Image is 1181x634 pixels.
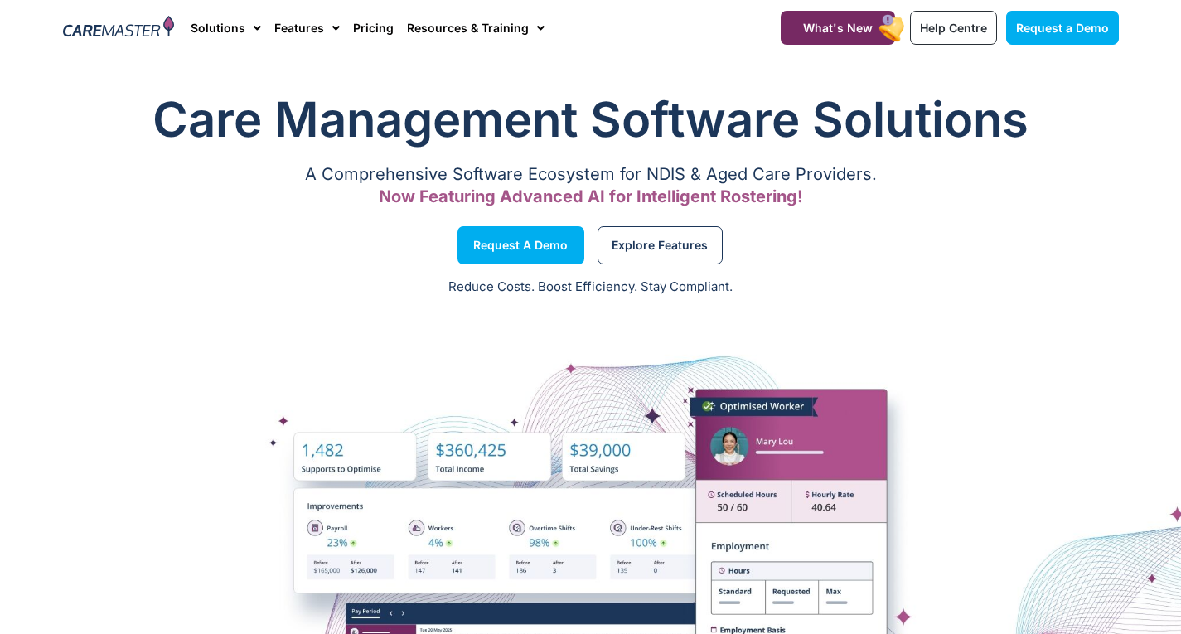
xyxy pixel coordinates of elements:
a: Help Centre [910,11,997,45]
a: Request a Demo [457,226,584,264]
span: What's New [803,21,873,35]
a: Request a Demo [1006,11,1119,45]
p: Reduce Costs. Boost Efficiency. Stay Compliant. [10,278,1171,297]
span: Now Featuring Advanced AI for Intelligent Rostering! [379,186,803,206]
h1: Care Management Software Solutions [63,86,1119,152]
img: CareMaster Logo [63,16,175,41]
span: Help Centre [920,21,987,35]
span: Request a Demo [473,241,568,249]
span: Explore Features [612,241,708,249]
span: Request a Demo [1016,21,1109,35]
a: Explore Features [598,226,723,264]
p: A Comprehensive Software Ecosystem for NDIS & Aged Care Providers. [63,169,1119,180]
a: What's New [781,11,895,45]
